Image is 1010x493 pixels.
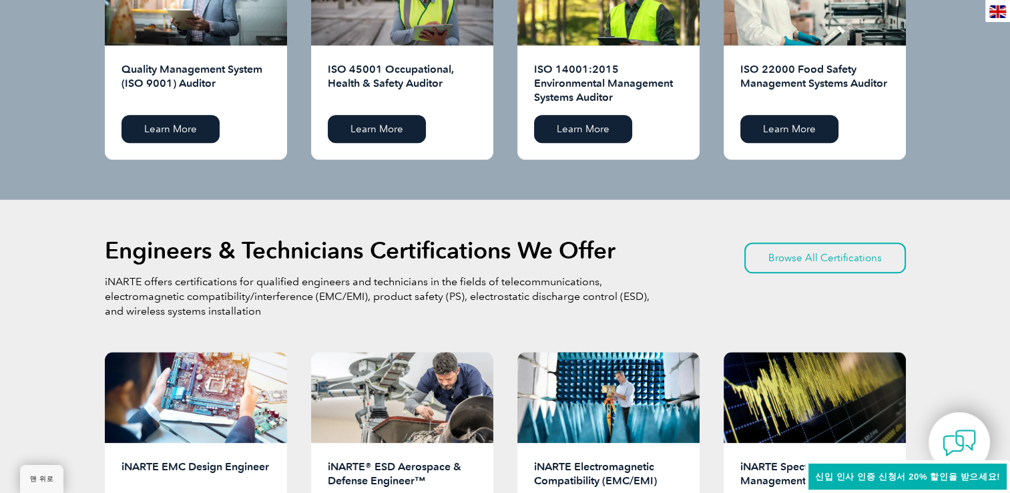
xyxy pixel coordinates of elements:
h2: ISO 45001 Occupational, Health & Safety Auditor [328,62,477,105]
a: Learn More [740,115,838,143]
h2: Quality Management System (ISO 9001) Auditor [121,62,270,105]
p: iNARTE offers certifications for qualified engineers and technicians in the fields of telecommuni... [105,275,652,319]
h2: ISO 22000 Food Safety Management Systems Auditor [740,62,889,105]
img: contact-chat.png [943,426,976,460]
a: 맨 위로 [20,465,63,493]
a: Learn More [534,115,632,143]
h2: ISO 14001:2015 Environmental Management Systems Auditor [534,62,683,105]
a: Learn More [328,115,426,143]
a: Browse All Certifications [744,242,906,273]
h2: Engineers & Technicians Certifications We Offer [105,240,615,261]
a: Learn More [121,115,220,143]
img: en [989,5,1006,18]
span: 신입 인사 인증 신청서 20% 할인을 받으세요! [815,472,1000,482]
